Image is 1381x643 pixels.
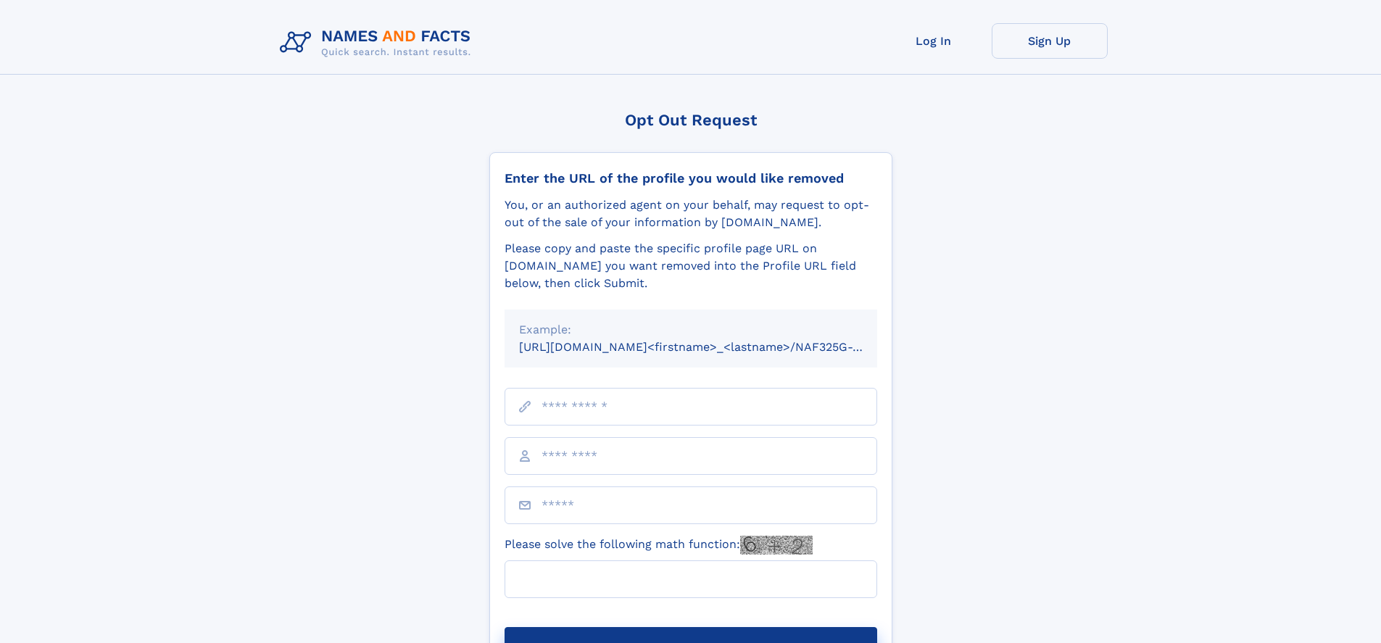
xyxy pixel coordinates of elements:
[519,321,863,339] div: Example:
[505,170,877,186] div: Enter the URL of the profile you would like removed
[876,23,992,59] a: Log In
[505,196,877,231] div: You, or an authorized agent on your behalf, may request to opt-out of the sale of your informatio...
[274,23,483,62] img: Logo Names and Facts
[505,240,877,292] div: Please copy and paste the specific profile page URL on [DOMAIN_NAME] you want removed into the Pr...
[992,23,1108,59] a: Sign Up
[519,340,905,354] small: [URL][DOMAIN_NAME]<firstname>_<lastname>/NAF325G-xxxxxxxx
[505,536,813,555] label: Please solve the following math function:
[489,111,892,129] div: Opt Out Request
